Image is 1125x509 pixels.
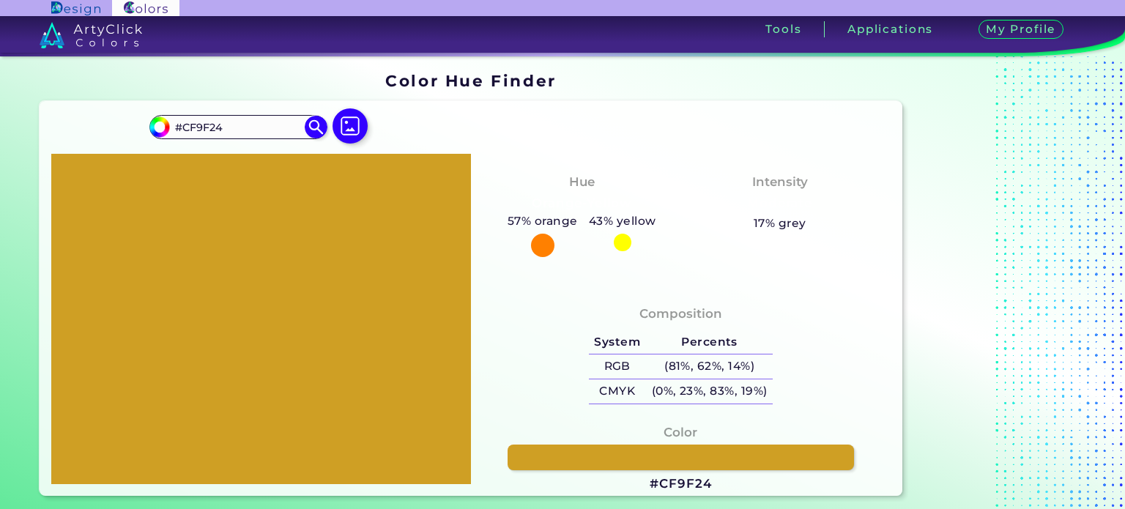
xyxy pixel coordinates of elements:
h5: (0%, 23%, 83%, 19%) [646,379,773,404]
img: ArtyClick Design logo [51,1,100,15]
iframe: Advertisement [908,67,1091,502]
h1: Color Hue Finder [385,70,556,92]
h5: (81%, 62%, 14%) [646,354,773,379]
h3: Applications [847,23,933,34]
h4: Intensity [752,171,808,193]
h5: 17% grey [754,214,806,233]
img: icon search [305,116,327,138]
h5: CMYK [589,379,646,404]
h5: System [589,330,646,354]
img: logo_artyclick_colors_white.svg [40,22,143,48]
h4: Composition [639,303,722,324]
h3: Tools [765,23,801,34]
img: icon picture [333,108,368,144]
h5: Percents [646,330,773,354]
h4: Color [664,422,697,443]
h3: Orange-Yellow [526,195,638,212]
h5: 43% yellow [583,212,661,231]
h4: Hue [569,171,595,193]
h3: #CF9F24 [650,475,711,493]
h5: 57% orange [502,212,583,231]
input: type color.. [170,117,306,137]
h5: RGB [589,354,646,379]
h3: My Profile [979,20,1063,40]
h3: Moderate [741,195,819,212]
